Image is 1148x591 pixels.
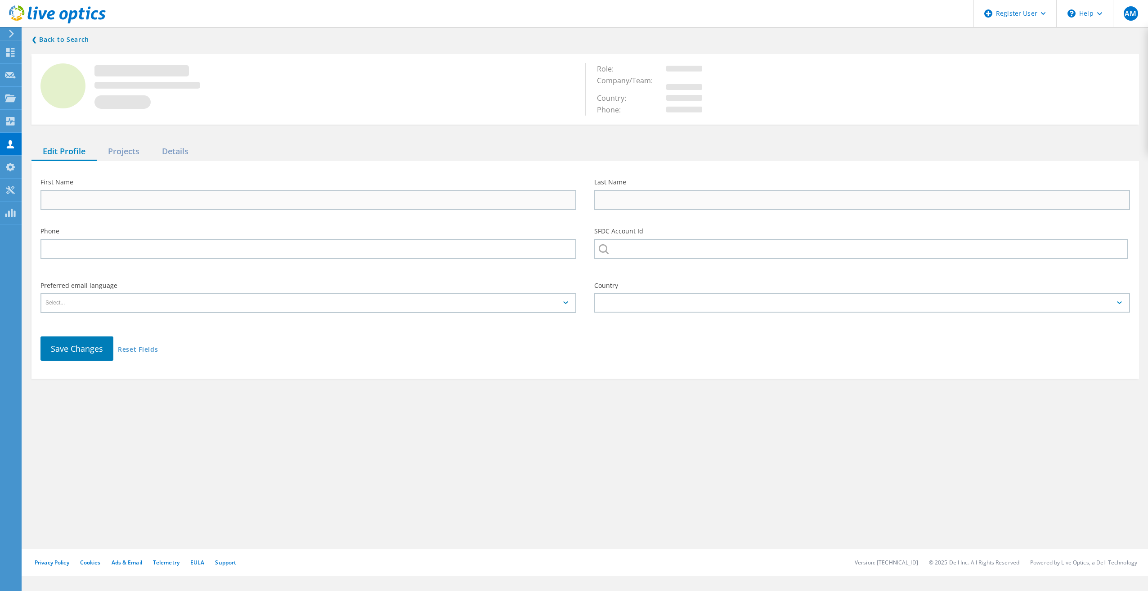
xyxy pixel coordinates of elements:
div: Edit Profile [31,143,97,161]
a: Privacy Policy [35,559,69,566]
div: Projects [97,143,151,161]
label: Country [594,282,1130,289]
label: SFDC Account Id [594,228,1130,234]
label: Preferred email language [40,282,576,289]
a: Cookies [80,559,101,566]
svg: \n [1067,9,1076,18]
a: Ads & Email [112,559,142,566]
span: Save Changes [51,343,103,354]
a: Live Optics Dashboard [9,19,106,25]
button: Save Changes [40,336,113,361]
li: Version: [TECHNICAL_ID] [855,559,918,566]
span: AM [1125,10,1136,17]
li: Powered by Live Optics, a Dell Technology [1030,559,1137,566]
a: Back to search [31,34,89,45]
label: First Name [40,179,576,185]
a: EULA [190,559,204,566]
span: Role: [597,64,623,74]
label: Last Name [594,179,1130,185]
li: © 2025 Dell Inc. All Rights Reserved [929,559,1019,566]
a: Reset Fields [118,346,158,354]
div: Details [151,143,200,161]
span: Company/Team: [597,76,662,85]
span: Country: [597,93,635,103]
span: Phone: [597,105,630,115]
label: Phone [40,228,576,234]
a: Telemetry [153,559,179,566]
a: Support [215,559,236,566]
